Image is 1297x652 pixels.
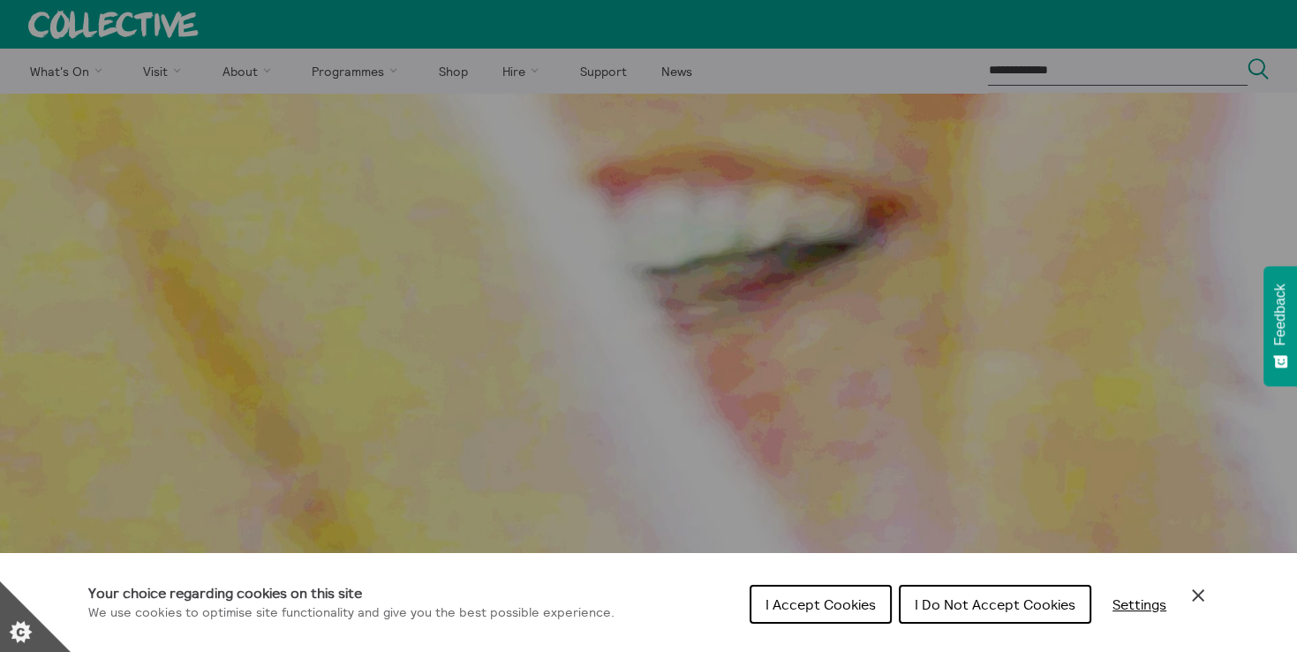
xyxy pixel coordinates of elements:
[88,603,615,623] p: We use cookies to optimise site functionality and give you the best possible experience.
[1263,266,1297,386] button: Feedback - Show survey
[88,582,615,603] h1: Your choice regarding cookies on this site
[915,595,1075,613] span: I Do Not Accept Cookies
[1112,595,1166,613] span: Settings
[750,585,892,624] button: I Accept Cookies
[1098,587,1180,622] button: Settings
[1272,284,1288,345] span: Feedback
[1188,585,1209,606] button: Close Cookie Control
[765,595,876,613] span: I Accept Cookies
[899,585,1091,624] button: I Do Not Accept Cookies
